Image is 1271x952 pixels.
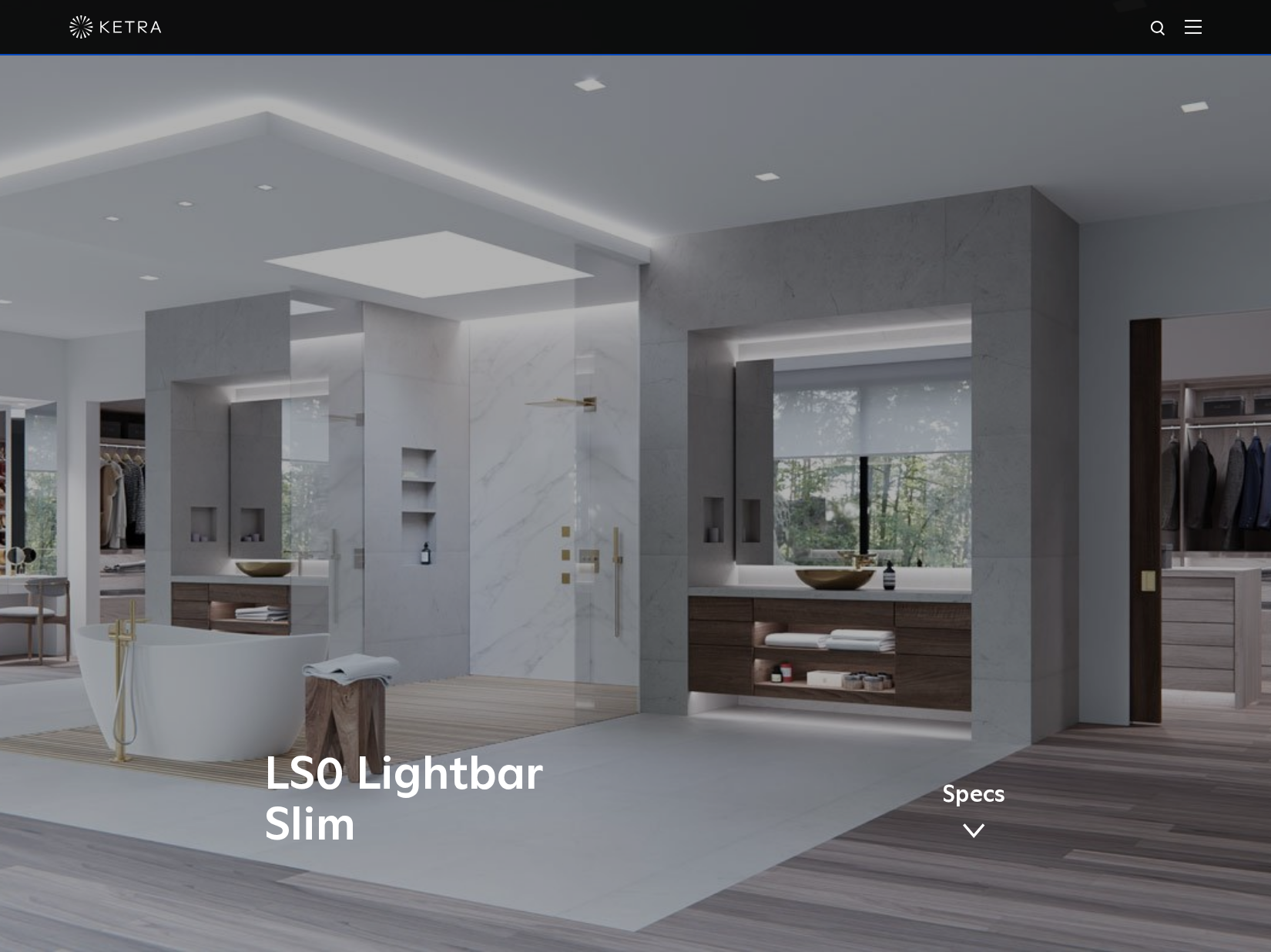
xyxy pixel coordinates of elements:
img: search icon [1149,19,1169,39]
span: Specs [942,784,1005,806]
a: Specs [942,784,1005,844]
img: ketra-logo-2019-white [69,15,162,39]
h1: LS0 Lightbar Slim [264,750,699,852]
img: Hamburger%20Nav.svg [1185,19,1202,34]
